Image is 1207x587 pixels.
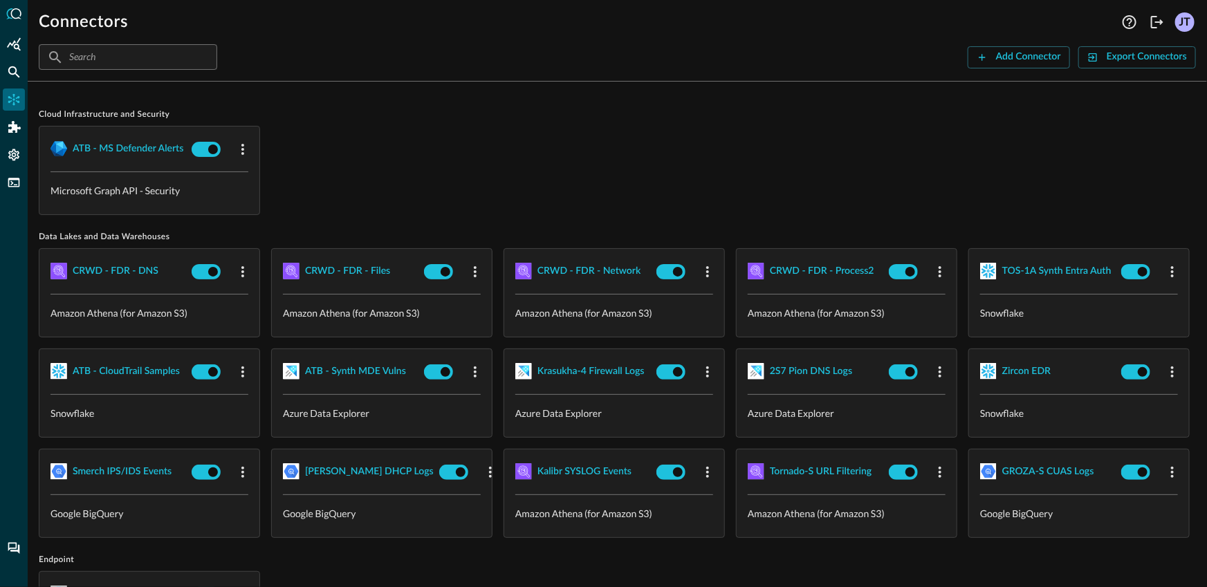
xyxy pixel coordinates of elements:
img: GoogleBigQuery.svg [50,463,67,480]
button: ATB - Synth MDE Vulns [305,360,406,382]
button: Export Connectors [1078,46,1196,68]
p: Amazon Athena (for Amazon S3) [515,506,713,521]
img: AWSAthena.svg [50,263,67,279]
div: Kalibr SYSLOG Events [537,463,632,481]
div: CRWD - FDR - Process2 [770,263,874,280]
p: Google BigQuery [50,506,248,521]
div: Add Connector [996,48,1061,66]
div: CRWD - FDR - DNS [73,263,158,280]
button: ATB - MS Defender Alerts [73,138,183,160]
div: Zircon EDR [1002,363,1051,380]
div: ATB - MS Defender Alerts [73,140,183,158]
img: AzureDataExplorer.svg [283,363,300,380]
div: Federated Search [3,61,25,83]
h1: Connectors [39,11,128,33]
img: AzureDataExplorer.svg [748,363,764,380]
p: Amazon Athena (for Amazon S3) [515,306,713,320]
button: ATB - CloudTrail Samples [73,360,180,382]
button: Help [1118,11,1141,33]
div: JT [1175,12,1195,32]
p: Azure Data Explorer [515,406,713,420]
button: CRWD - FDR - Files [305,260,390,282]
button: CRWD - FDR - Process2 [770,260,874,282]
p: Amazon Athena (for Amazon S3) [283,306,481,320]
button: GROZA-S CUAS Logs [1002,460,1094,483]
button: Logout [1146,11,1168,33]
div: Connectors [3,88,25,111]
img: AWSAthena.svg [748,263,764,279]
button: Smerch IPS/IDS Events [73,460,172,483]
img: AWSAthena.svg [283,263,300,279]
button: Zircon EDR [1002,360,1051,382]
div: Addons [3,116,26,138]
p: Amazon Athena (for Amazon S3) [50,306,248,320]
div: FSQL [3,171,25,194]
p: Amazon Athena (for Amazon S3) [748,506,946,521]
button: Add Connector [968,46,1070,68]
div: Summary Insights [3,33,25,55]
span: Endpoint [39,555,1196,566]
div: CRWD - FDR - Network [537,263,641,280]
button: CRWD - FDR - Network [537,260,641,282]
p: Google BigQuery [283,506,481,521]
p: Google BigQuery [980,506,1178,521]
div: TOS-1A Synth Entra Auth [1002,263,1112,280]
div: Krasukha-4 Firewall Logs [537,363,645,380]
p: Snowflake [980,406,1178,420]
span: Data Lakes and Data Warehouses [39,232,1196,243]
button: Kalibr SYSLOG Events [537,460,632,483]
button: [PERSON_NAME] DHCP Logs [305,460,434,483]
div: 2S7 Pion DNS Logs [770,363,852,380]
button: Tornado-S URL Filtering [770,460,872,483]
p: Snowflake [50,406,248,420]
p: Azure Data Explorer [283,406,481,420]
img: AWSAthena.svg [515,263,532,279]
div: ATB - CloudTrail Samples [73,363,180,380]
img: GoogleBigQuery.svg [283,463,300,480]
button: Krasukha-4 Firewall Logs [537,360,645,382]
img: AzureDataExplorer.svg [515,363,532,380]
img: GoogleBigQuery.svg [980,463,997,480]
button: 2S7 Pion DNS Logs [770,360,852,382]
button: TOS-1A Synth Entra Auth [1002,260,1112,282]
input: Search [69,44,185,70]
img: Snowflake.svg [980,363,997,380]
div: Tornado-S URL Filtering [770,463,872,481]
div: CRWD - FDR - Files [305,263,390,280]
p: Microsoft Graph API - Security [50,183,248,198]
div: [PERSON_NAME] DHCP Logs [305,463,434,481]
img: AWSAthena.svg [748,463,764,480]
p: Snowflake [980,306,1178,320]
span: Cloud Infrastructure and Security [39,109,1196,120]
img: MicrosoftGraph.svg [50,140,67,157]
div: Settings [3,144,25,166]
div: GROZA-S CUAS Logs [1002,463,1094,481]
img: Snowflake.svg [980,263,997,279]
div: Chat [3,537,25,559]
div: Smerch IPS/IDS Events [73,463,172,481]
div: ATB - Synth MDE Vulns [305,363,406,380]
div: Export Connectors [1107,48,1187,66]
p: Azure Data Explorer [748,406,946,420]
button: CRWD - FDR - DNS [73,260,158,282]
img: AWSAthena.svg [515,463,532,480]
img: Snowflake.svg [50,363,67,380]
p: Amazon Athena (for Amazon S3) [748,306,946,320]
